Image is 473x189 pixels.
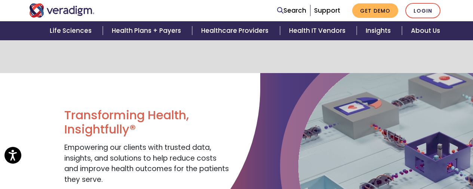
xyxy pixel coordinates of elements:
[103,21,192,40] a: Health Plans + Payers
[64,108,231,137] h1: Transforming Health, Insightfully®
[280,21,357,40] a: Health IT Vendors
[192,21,280,40] a: Healthcare Providers
[357,21,402,40] a: Insights
[41,21,103,40] a: Life Sciences
[314,6,340,15] a: Support
[405,3,440,18] a: Login
[29,3,95,18] img: Veradigm logo
[277,6,306,16] a: Search
[352,3,398,18] a: Get Demo
[402,21,449,40] a: About Us
[64,142,229,185] span: Empowering our clients with trusted data, insights, and solutions to help reduce costs and improv...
